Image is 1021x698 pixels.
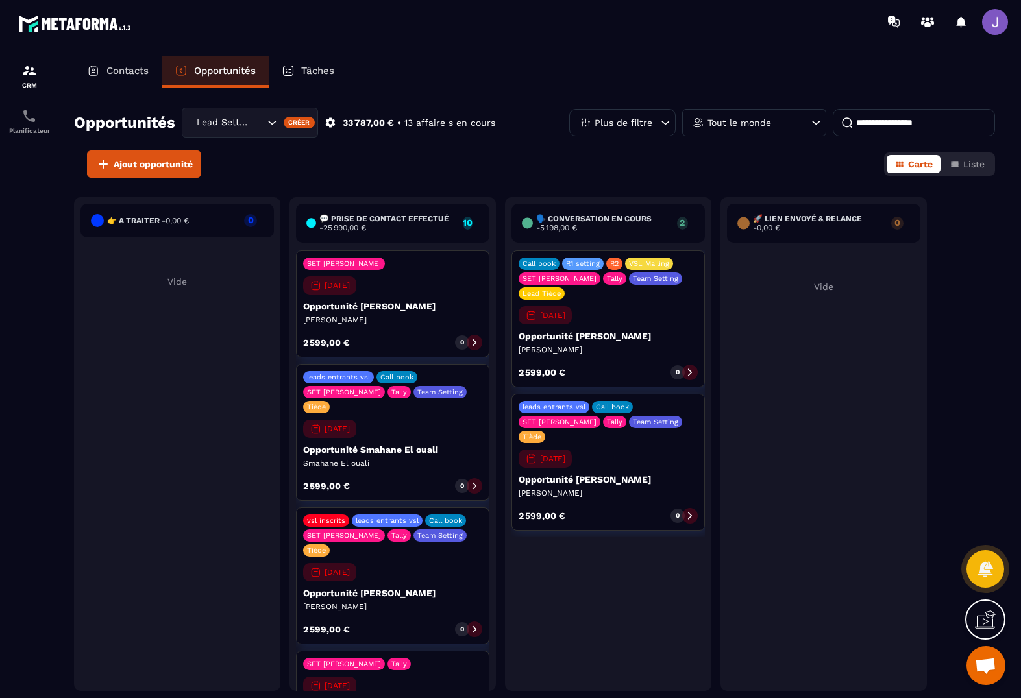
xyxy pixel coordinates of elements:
[908,159,933,169] span: Carte
[460,625,464,634] p: 0
[303,301,482,311] p: Opportunité [PERSON_NAME]
[323,223,366,232] span: 25 990,00 €
[380,373,413,381] p: Call book
[519,511,565,520] p: 2 599,00 €
[269,56,347,88] a: Tâches
[523,418,597,426] p: SET [PERSON_NAME]
[677,218,688,227] p: 2
[74,110,175,136] h2: Opportunités
[887,155,941,173] button: Carte
[194,65,256,77] p: Opportunités
[463,218,473,227] p: 10
[753,214,885,232] h6: 🚀 Lien envoyé & Relance -
[325,281,350,290] p: [DATE]
[460,338,464,347] p: 0
[610,259,619,268] p: R2
[596,403,629,411] p: Call book
[391,388,407,396] p: Tally
[607,418,622,426] p: Tally
[303,315,482,325] p: [PERSON_NAME]
[540,223,577,232] span: 5 198,00 €
[106,65,149,77] p: Contacts
[325,681,350,690] p: [DATE]
[3,53,55,99] a: formationformationCRM
[942,155,992,173] button: Liste
[963,159,985,169] span: Liste
[301,65,334,77] p: Tâches
[891,218,904,227] p: 0
[966,646,1005,685] div: Ouvrir le chat
[523,403,585,411] p: leads entrants vsl
[540,454,565,463] p: [DATE]
[523,274,597,283] p: SET [PERSON_NAME]
[3,127,55,134] p: Planificateur
[757,223,780,232] span: 0,00 €
[676,368,680,377] p: 0
[307,516,345,525] p: vsl inscrits
[303,625,350,634] p: 2 599,00 €
[391,531,407,540] p: Tally
[307,660,381,668] p: SET [PERSON_NAME]
[307,546,326,555] p: Tiède
[404,117,495,129] p: 13 affaire s en cours
[251,115,264,130] input: Search for option
[303,601,482,612] p: [PERSON_NAME]
[307,388,381,396] p: SET [PERSON_NAME]
[303,458,482,468] p: Smahane El ouali
[114,158,193,171] span: Ajout opportunité
[391,660,407,668] p: Tally
[162,56,269,88] a: Opportunités
[307,259,381,268] p: SET [PERSON_NAME]
[523,433,541,441] p: Tiède
[74,56,162,88] a: Contacts
[397,117,401,129] p: •
[523,289,561,298] p: Lead Tiède
[307,403,326,411] p: Tiède
[182,108,318,138] div: Search for option
[460,481,464,490] p: 0
[707,118,771,127] p: Tout le monde
[18,12,135,36] img: logo
[3,82,55,89] p: CRM
[244,215,257,224] p: 0
[87,150,201,178] button: Ajout opportunité
[307,373,370,381] p: leads entrants vsl
[519,368,565,377] p: 2 599,00 €
[519,474,698,485] p: Opportunité [PERSON_NAME]
[303,588,482,598] p: Opportunité [PERSON_NAME]
[540,311,565,320] p: [DATE]
[519,488,698,498] p: [PERSON_NAME]
[303,338,350,347] p: 2 599,00 €
[80,276,274,287] p: Vide
[319,214,456,232] h6: 💬 Prise de contact effectué -
[356,516,419,525] p: leads entrants vsl
[523,259,556,268] p: Call book
[566,259,600,268] p: R1 setting
[303,481,350,490] p: 2 599,00 €
[595,118,652,127] p: Plus de filtre
[193,115,251,130] span: Lead Setting
[343,117,394,129] p: 33 787,00 €
[633,418,678,426] p: Team Setting
[417,531,463,540] p: Team Setting
[633,274,678,283] p: Team Setting
[325,424,350,433] p: [DATE]
[3,99,55,144] a: schedulerschedulerPlanificateur
[629,259,669,268] p: VSL Mailing
[519,331,698,341] p: Opportunité [PERSON_NAME]
[727,282,920,292] p: Vide
[536,214,670,232] h6: 🗣️ Conversation en cours -
[325,568,350,577] p: [DATE]
[417,388,463,396] p: Team Setting
[429,516,462,525] p: Call book
[166,216,189,225] span: 0,00 €
[107,216,189,225] h6: 👉 A traiter -
[284,117,315,128] div: Créer
[676,511,680,520] p: 0
[307,531,381,540] p: SET [PERSON_NAME]
[303,444,482,455] p: Opportunité Smahane El ouali
[607,274,622,283] p: Tally
[21,108,37,124] img: scheduler
[519,344,698,355] p: [PERSON_NAME]
[21,63,37,78] img: formation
